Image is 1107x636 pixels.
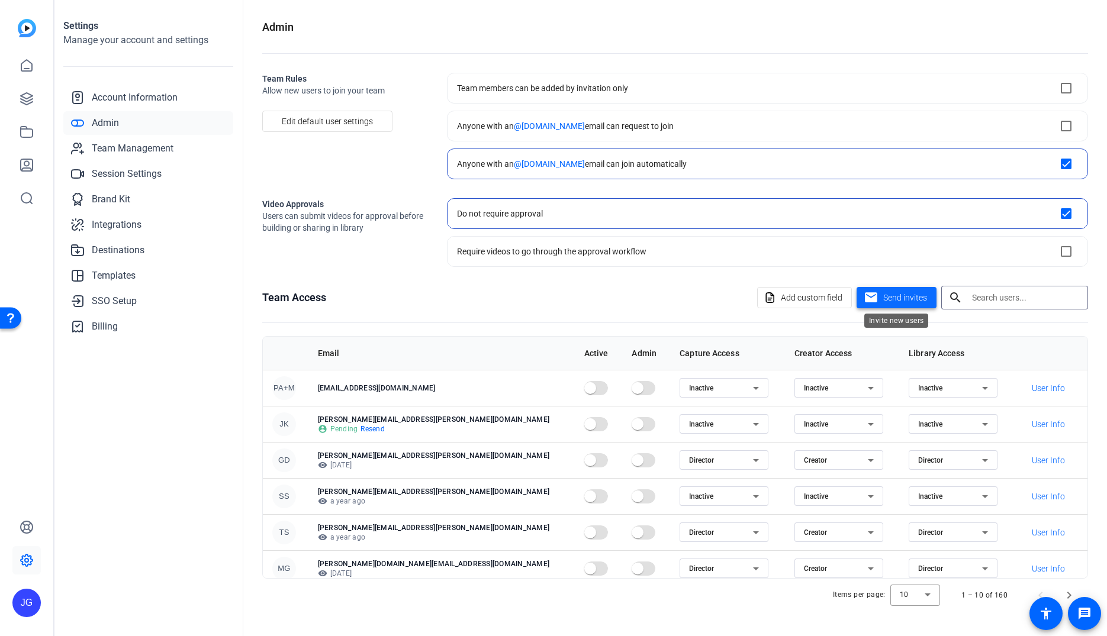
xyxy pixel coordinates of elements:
p: [PERSON_NAME][EMAIL_ADDRESS][PERSON_NAME][DOMAIN_NAME] [318,451,565,460]
button: Send invites [857,287,937,308]
span: Team Management [92,141,173,156]
a: Brand Kit [63,188,233,211]
span: Director [918,456,943,464]
h2: Team Rules [262,73,428,85]
button: Next page [1055,581,1083,609]
span: @[DOMAIN_NAME] [514,121,585,131]
span: Billing [92,319,118,334]
h1: Admin [262,19,294,35]
button: User Info [1024,522,1074,543]
span: Director [918,528,943,537]
div: JK [272,412,296,436]
a: Admin [63,111,233,135]
span: Account Information [92,91,178,105]
h2: Manage your account and settings [63,33,233,47]
span: Brand Kit [92,192,130,206]
div: TS [272,521,296,544]
span: SSO Setup [92,294,137,308]
p: [DATE] [318,460,565,470]
span: Templates [92,269,136,283]
mat-icon: visibility [318,569,327,578]
div: Anyone with an email can request to join [457,120,674,132]
span: User Info [1032,418,1065,430]
p: a year ago [318,496,565,506]
div: Invite new users [864,314,928,328]
mat-icon: visibility [318,532,327,542]
div: Do not require approval [457,208,543,219]
span: User Info [1032,490,1065,502]
img: blue-gradient.svg [18,19,36,37]
a: Session Settings [63,162,233,186]
span: Inactive [918,420,942,428]
span: Inactive [804,384,828,392]
mat-icon: visibility [318,460,327,470]
p: [DATE] [318,569,565,578]
button: Previous page [1026,581,1055,609]
div: Items per page: [833,589,886,601]
span: User Info [1032,454,1065,466]
span: Pending [330,424,358,434]
th: Creator Access [785,337,899,370]
div: MG [272,557,296,580]
input: Search users... [972,290,1079,305]
span: Director [689,564,714,573]
span: Resend [361,424,385,434]
span: Creator [804,528,827,537]
span: Inactive [804,420,828,428]
span: Integrations [92,218,141,232]
mat-icon: visibility [318,496,327,506]
a: Templates [63,264,233,288]
mat-icon: mail [864,290,878,305]
mat-icon: account_circle [318,424,327,434]
button: User Info [1024,450,1074,471]
button: User Info [1024,558,1074,579]
a: Destinations [63,238,233,262]
a: SSO Setup [63,289,233,313]
button: User Info [1024,377,1074,399]
a: Team Management [63,137,233,160]
div: Anyone with an email can join automatically [457,158,687,170]
span: User Info [1032,382,1065,394]
a: Billing [63,315,233,338]
span: Edit default user settings [282,110,373,133]
div: JG [12,589,41,617]
button: Edit default user settings [262,111,392,132]
p: [PERSON_NAME][EMAIL_ADDRESS][PERSON_NAME][DOMAIN_NAME] [318,415,565,424]
span: Inactive [689,384,713,392]
span: Inactive [804,492,828,501]
h2: Video Approvals [262,198,428,210]
span: Creator [804,564,827,573]
span: Director [689,456,714,464]
a: Integrations [63,213,233,237]
mat-icon: search [941,290,970,305]
span: Send invites [883,292,927,304]
mat-icon: accessibility [1039,606,1053,621]
span: Users can submit videos for approval before building or sharing in library [262,210,428,234]
span: Inactive [918,492,942,501]
span: Add custom field [781,286,842,309]
span: Creator [804,456,827,464]
th: Library Access [899,337,1013,370]
th: Capture Access [670,337,784,370]
h1: Settings [63,19,233,33]
h1: Team Access [262,289,326,306]
div: Require videos to go through the approval workflow [457,246,646,257]
mat-icon: message [1077,606,1092,621]
p: [PERSON_NAME][DOMAIN_NAME][EMAIL_ADDRESS][DOMAIN_NAME] [318,559,565,569]
div: GD [272,448,296,472]
span: User Info [1032,563,1065,574]
button: User Info [1024,414,1074,435]
p: a year ago [318,532,565,542]
span: Inactive [689,492,713,501]
span: Inactive [918,384,942,392]
span: Allow new users to join your team [262,85,428,96]
div: SS [272,485,296,508]
p: [EMAIL_ADDRESS][DOMAIN_NAME] [318,383,565,393]
div: PA+M [272,376,296,400]
th: Admin [622,337,670,370]
div: 1 – 10 of 160 [961,589,1008,601]
th: Email [308,337,575,370]
button: Add custom field [757,287,852,308]
p: [PERSON_NAME][EMAIL_ADDRESS][PERSON_NAME][DOMAIN_NAME] [318,487,565,496]
span: User Info [1032,527,1065,538]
